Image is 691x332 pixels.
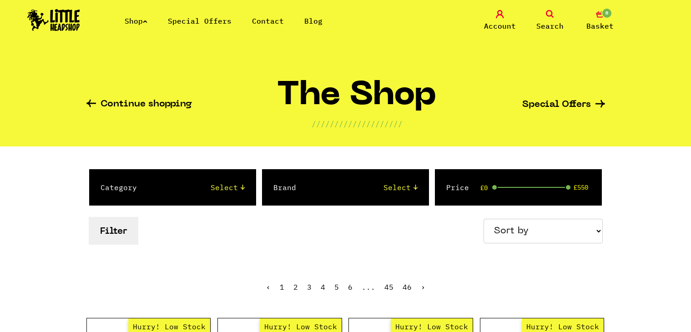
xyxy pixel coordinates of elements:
[266,282,271,292] a: « Previous
[280,282,284,292] a: 1
[252,16,284,25] a: Contact
[101,182,137,193] label: Category
[273,182,296,193] label: Brand
[89,217,138,245] button: Filter
[586,20,614,31] span: Basket
[277,80,437,118] h1: The Shop
[27,9,80,31] img: Little Head Shop Logo
[574,184,588,191] span: £550
[125,16,147,25] a: Shop
[522,100,605,110] a: Special Offers
[527,10,573,31] a: Search
[304,16,323,25] a: Blog
[601,8,612,19] span: 0
[403,282,412,292] a: 46
[348,282,353,292] a: 6
[168,16,232,25] a: Special Offers
[86,100,192,110] a: Continue shopping
[293,282,298,292] span: 2
[480,184,488,191] span: £0
[307,282,312,292] a: 3
[384,282,393,292] a: 45
[321,282,325,292] a: 4
[536,20,564,31] span: Search
[334,282,339,292] a: 5
[421,282,425,292] a: Next »
[362,282,375,292] span: ...
[446,182,469,193] label: Price
[577,10,623,31] a: 0 Basket
[484,20,516,31] span: Account
[312,118,403,129] p: ////////////////////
